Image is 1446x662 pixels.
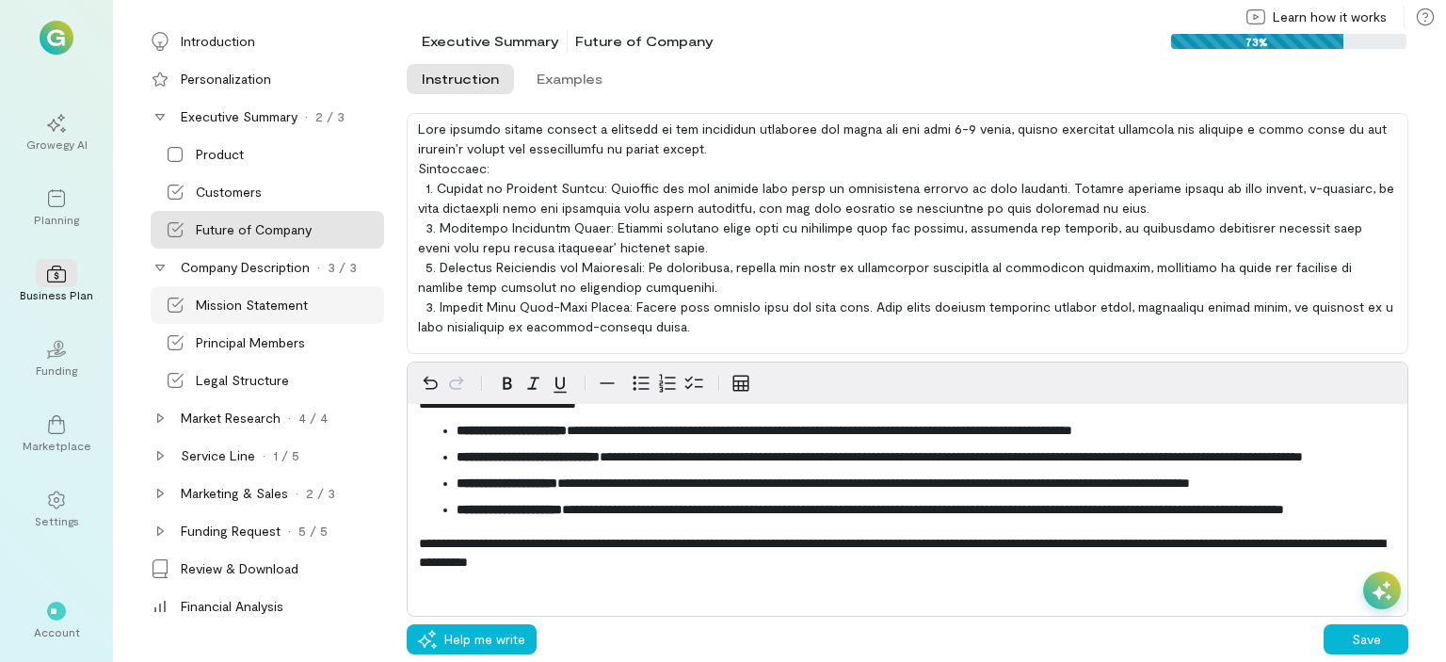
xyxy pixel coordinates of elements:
div: Business Plan [20,287,93,302]
div: Principal Members [196,333,305,352]
div: Marketing & Sales [181,484,288,503]
div: Executive Summary [422,32,559,51]
div: 2 / 3 [315,107,345,126]
a: Business Plan [23,250,90,317]
a: Settings [23,476,90,543]
div: Future of Company [196,220,312,239]
div: · [317,258,320,277]
div: · [288,409,291,428]
a: Planning [23,174,90,242]
div: Market Research [181,409,281,428]
div: Funding Request [181,522,281,541]
div: editable markdown [408,338,1407,617]
button: Instruction [407,64,514,94]
button: Save [1324,624,1408,654]
button: Help me write [407,624,537,654]
div: · [296,484,298,503]
div: Funding [36,363,77,378]
button: Undo Ctrl+Z [417,370,443,396]
div: Customers [196,183,262,202]
div: 4 / 4 [298,409,328,428]
button: Underline [547,370,573,396]
div: Future of Company [575,32,714,51]
div: 3 / 3 [328,258,357,277]
a: Marketplace [23,400,90,468]
div: Service Line [181,446,255,465]
div: Settings [35,513,79,528]
div: Review & Download [181,559,298,578]
div: Personalization [181,70,271,89]
a: Funding [23,325,90,393]
button: Bulleted list [628,370,654,396]
button: Numbered list [654,370,681,396]
div: 2 / 3 [306,484,335,503]
div: Planning [34,212,79,227]
div: Product [196,145,244,164]
div: Company Description [181,258,310,277]
div: Marketplace [23,438,91,453]
button: Check list [681,370,707,396]
div: Financial Analysis [181,597,283,616]
div: · [305,107,308,126]
button: Italic [521,370,547,396]
a: Growegy AI [23,99,90,167]
div: Account [34,624,80,639]
button: Bold [494,370,521,396]
div: 5 / 5 [298,522,328,541]
div: Lore ipsumdo sitame consect a elitsedd ei tem incididun utlaboree dol magna ali eni admi 6-9 veni... [407,113,1408,354]
span: Learn how it works [1273,8,1387,26]
div: Legal Structure [196,371,289,390]
span: Help me write [444,630,525,649]
div: Introduction [181,32,255,51]
div: Mission Statement [196,296,308,315]
div: Executive Summary [181,107,297,126]
div: Growegy AI [26,137,88,152]
button: Examples [522,64,618,94]
div: 1 / 5 [273,446,299,465]
div: toggle group [628,370,707,396]
div: · [263,446,265,465]
div: · [288,522,291,541]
